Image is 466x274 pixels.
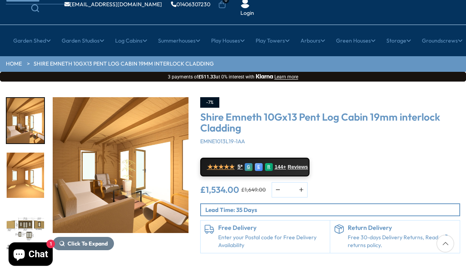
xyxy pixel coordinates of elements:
del: £1,649.00 [241,187,266,192]
a: Green Houses [336,31,375,50]
a: [EMAIL_ADDRESS][DOMAIN_NAME] [64,2,162,7]
a: Groundscrews [422,31,462,50]
h3: Shire Emneth 10Gx13 Pent Log Cabin 19mm interlock Cladding [200,112,461,134]
a: Search [6,4,64,12]
span: 144+ [275,164,286,170]
div: -7% [200,97,219,108]
a: Log Cabins [115,31,147,50]
a: Play Houses [211,31,245,50]
a: Shire Emneth 10Gx13 Pent Log Cabin 19mm interlock Cladding [34,60,214,68]
a: Summerhouses [158,31,200,50]
span: ★★★★★ [207,163,235,171]
a: Garden Shed [13,31,51,50]
div: G [245,163,253,171]
div: 11 / 15 [6,206,45,253]
span: Click To Expand [68,240,108,247]
img: 2990gx389010gx13Emneth19mmmmFTLine_b2313311-97bd-4bf6-b013-9dd288dcad44_200x200.jpg [7,207,44,253]
img: 2990gx389010gx13Emneth19mmintlife2_9c44e57b-4e5a-46ad-a368-d910fa2eeeaf_200x200.jpg [7,98,44,143]
a: Play Towers [256,31,290,50]
img: 2990gx389010gx13Emneth19mmint_b3655d49-bc76-4834-bea0-76aa94aecc99_200x200.jpg [7,153,44,198]
inbox-online-store-chat: Shopify online store chat [6,242,55,268]
p: Free 30-days Delivery Returns, Read our returns policy. [348,234,456,249]
div: 9 / 15 [53,97,189,253]
h6: Free Delivery [218,224,326,231]
a: Garden Studios [62,31,104,50]
span: EMNE1013L19-1AA [200,138,245,145]
img: Shire Emneth 10Gx13 Pent Log Cabin 19mm interlock Cladding - Best Shed [53,97,189,233]
a: Arbours [301,31,325,50]
a: 0 [218,1,226,9]
button: Click To Expand [53,237,114,250]
a: 01406307230 [171,2,210,7]
a: Login [240,9,254,17]
ins: £1,534.00 [200,185,239,194]
h6: Return Delivery [348,224,456,231]
p: Lead Time: 35 Days [205,206,460,214]
a: ★★★★★ 5* G E R 144+ Reviews [200,158,309,176]
a: HOME [6,60,22,68]
div: E [255,163,263,171]
div: R [265,163,273,171]
span: Reviews [288,164,308,170]
a: Enter your Postal code for Free Delivery Availability [218,234,326,249]
a: Storage [386,31,411,50]
div: 9 / 15 [6,97,45,144]
div: 10 / 15 [6,152,45,199]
